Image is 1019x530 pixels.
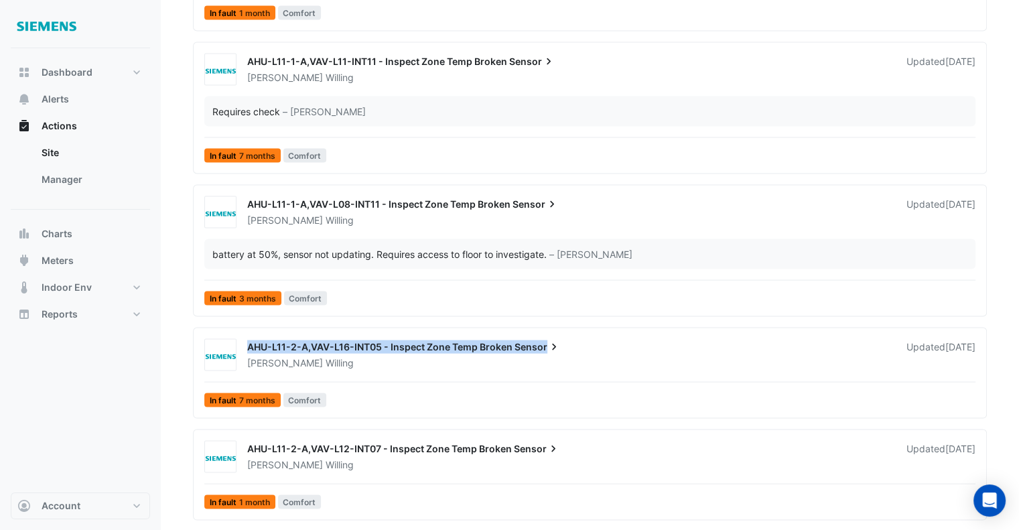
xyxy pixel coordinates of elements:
div: Open Intercom Messenger [973,484,1006,517]
span: – [PERSON_NAME] [549,247,632,261]
img: Siemens [205,451,236,464]
span: In fault [204,495,275,509]
img: Siemens [205,349,236,362]
span: 7 months [239,397,275,405]
button: Meters [11,247,150,274]
span: Tue 25-Feb-2025 08:39 AEDT [945,198,975,210]
span: Comfort [278,495,322,509]
a: Site [31,139,150,166]
span: Meters [42,254,74,267]
span: Sensor [513,198,559,211]
span: [PERSON_NAME] [247,214,323,226]
span: AHU-L11-2-A,VAV-L16-INT05 - Inspect Zone Temp Broken [247,341,513,352]
span: In fault [204,149,281,163]
div: Actions [11,139,150,198]
app-icon: Actions [17,119,31,133]
span: Account [42,499,80,513]
span: Tue 25-Feb-2025 13:34 AEDT [945,56,975,67]
span: Comfort [278,6,322,20]
app-icon: Charts [17,227,31,241]
span: Willing [326,356,354,370]
span: Dashboard [42,66,92,79]
span: AHU-L11-1-A,VAV-L11-INT11 - Inspect Zone Temp Broken [247,56,507,67]
img: Company Logo [16,11,76,38]
div: battery at 50%, sensor not updating. Requires access to floor to investigate. [212,247,547,261]
div: Updated [906,198,975,227]
span: Sensor [509,55,555,68]
button: Account [11,492,150,519]
span: In fault [204,6,275,20]
span: Willing [326,214,354,227]
span: 1 month [239,499,270,507]
app-icon: Indoor Env [17,281,31,294]
button: Actions [11,113,150,139]
span: In fault [204,393,281,407]
button: Dashboard [11,59,150,86]
span: In fault [204,291,281,306]
span: Willing [326,458,354,472]
div: Requires check [212,105,280,119]
span: [PERSON_NAME] [247,357,323,369]
span: Sensor [514,442,560,456]
span: Comfort [283,149,327,163]
div: Updated [906,55,975,84]
span: Fri 17-Jan-2025 11:34 AEDT [945,443,975,454]
button: Alerts [11,86,150,113]
app-icon: Alerts [17,92,31,106]
img: Siemens [205,206,236,220]
button: Indoor Env [11,274,150,301]
span: 3 months [239,295,276,303]
span: Sensor [515,340,561,354]
span: Alerts [42,92,69,106]
span: Willing [326,71,354,84]
a: Manager [31,166,150,193]
app-icon: Meters [17,254,31,267]
span: [PERSON_NAME] [247,72,323,83]
span: Comfort [284,291,328,306]
span: Indoor Env [42,281,92,294]
span: 7 months [239,152,275,160]
span: – [PERSON_NAME] [283,105,366,119]
span: Comfort [283,393,327,407]
app-icon: Reports [17,308,31,321]
button: Reports [11,301,150,328]
img: Siemens [205,64,236,77]
span: AHU-L11-2-A,VAV-L12-INT07 - Inspect Zone Temp Broken [247,443,512,454]
span: [PERSON_NAME] [247,459,323,470]
span: 1 month [239,9,270,17]
div: Updated [906,442,975,472]
span: Charts [42,227,72,241]
app-icon: Dashboard [17,66,31,79]
button: Charts [11,220,150,247]
span: Actions [42,119,77,133]
div: Updated [906,340,975,370]
span: AHU-L11-1-A,VAV-L08-INT11 - Inspect Zone Temp Broken [247,198,511,210]
span: Fri 17-Jan-2025 11:41 AEDT [945,341,975,352]
span: Reports [42,308,78,321]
